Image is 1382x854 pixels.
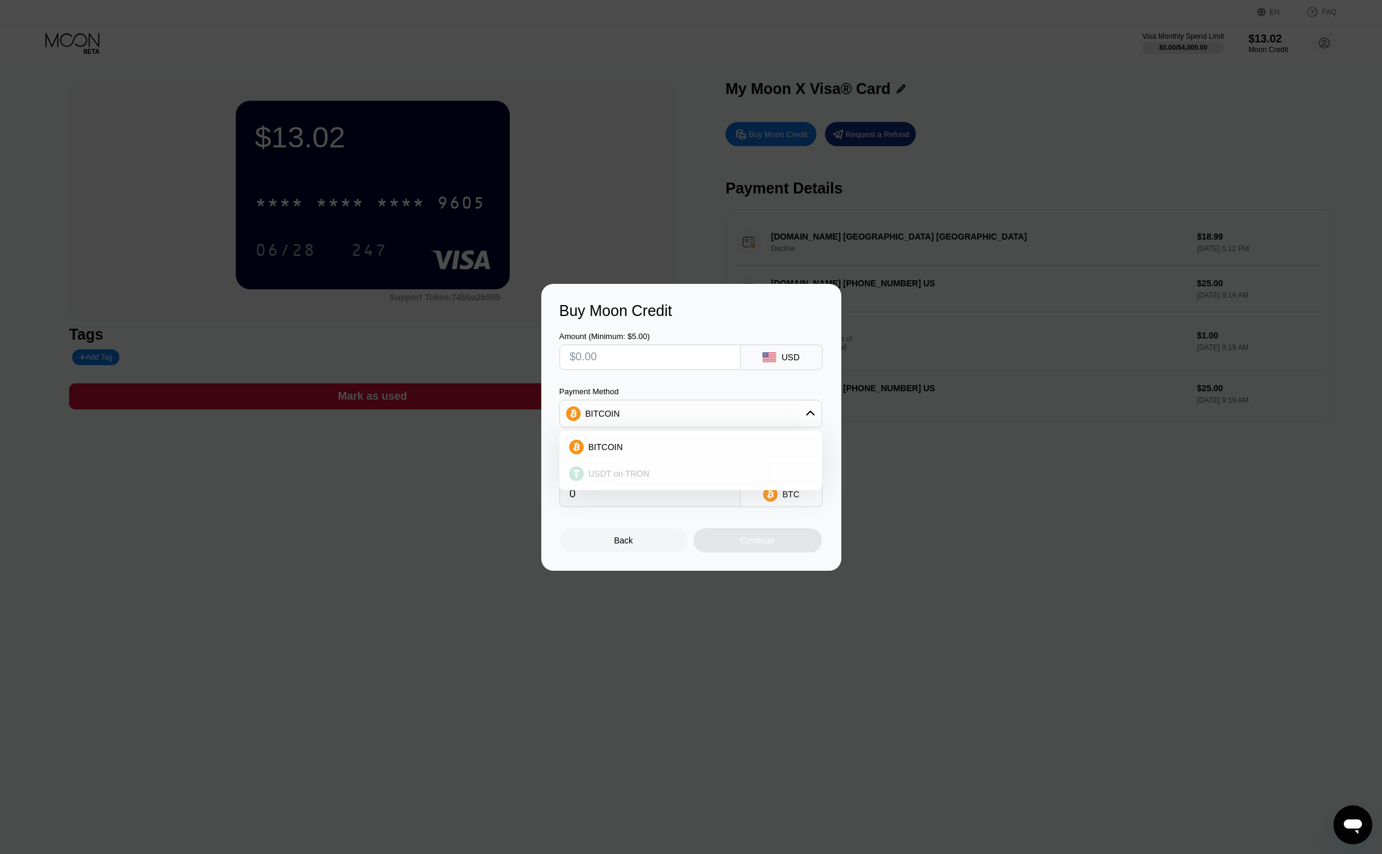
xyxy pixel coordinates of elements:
div: USDT on TRON [563,462,818,486]
span: BITCOIN [589,442,623,452]
div: Amount (Minimum: $5.00) [559,332,741,341]
div: Payment Method [559,387,822,396]
div: BITCOIN [563,435,818,459]
input: $0.00 [570,345,730,369]
div: Back [559,528,688,553]
iframe: Button to launch messaging window [1334,805,1372,844]
div: BTC [783,489,799,499]
span: USDT on TRON [589,469,650,479]
div: BITCOIN [586,409,620,419]
div: USD [781,352,799,362]
div: Back [614,536,633,545]
div: Buy Moon Credit [559,302,823,320]
div: BITCOIN [560,402,821,426]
